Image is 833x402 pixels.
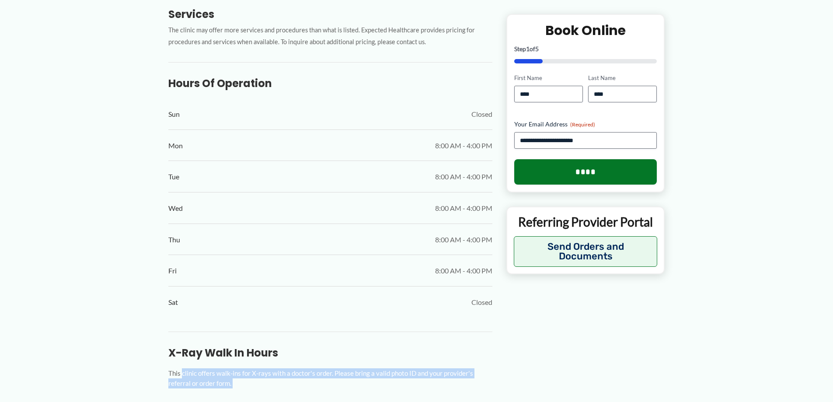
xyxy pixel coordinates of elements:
span: 8:00 AM - 4:00 PM [435,170,492,183]
span: Closed [471,108,492,121]
span: Thu [168,233,180,246]
button: Send Orders and Documents [514,236,658,267]
label: First Name [514,74,583,82]
span: Closed [471,296,492,309]
label: Last Name [588,74,657,82]
span: (Required) [570,121,595,128]
span: 8:00 AM - 4:00 PM [435,264,492,277]
span: Tue [168,170,179,183]
span: 1 [526,45,530,52]
span: 5 [535,45,539,52]
h3: Hours of Operation [168,77,492,90]
span: 8:00 AM - 4:00 PM [435,202,492,215]
span: Fri [168,264,177,277]
p: This clinic offers walk-ins for X-rays with a doctor's order. Please bring a valid photo ID and y... [168,368,492,388]
p: The clinic may offer more services and procedures than what is listed. Expected Healthcare provid... [168,24,492,48]
span: 8:00 AM - 4:00 PM [435,233,492,246]
p: Step of [514,46,657,52]
span: Sun [168,108,180,121]
span: Mon [168,139,183,152]
label: Your Email Address [514,120,657,129]
p: Referring Provider Portal [514,214,658,230]
span: Sat [168,296,178,309]
h3: X-Ray Walk In Hours [168,346,492,360]
h3: Services [168,7,492,21]
span: 8:00 AM - 4:00 PM [435,139,492,152]
h2: Book Online [514,22,657,39]
span: Wed [168,202,183,215]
